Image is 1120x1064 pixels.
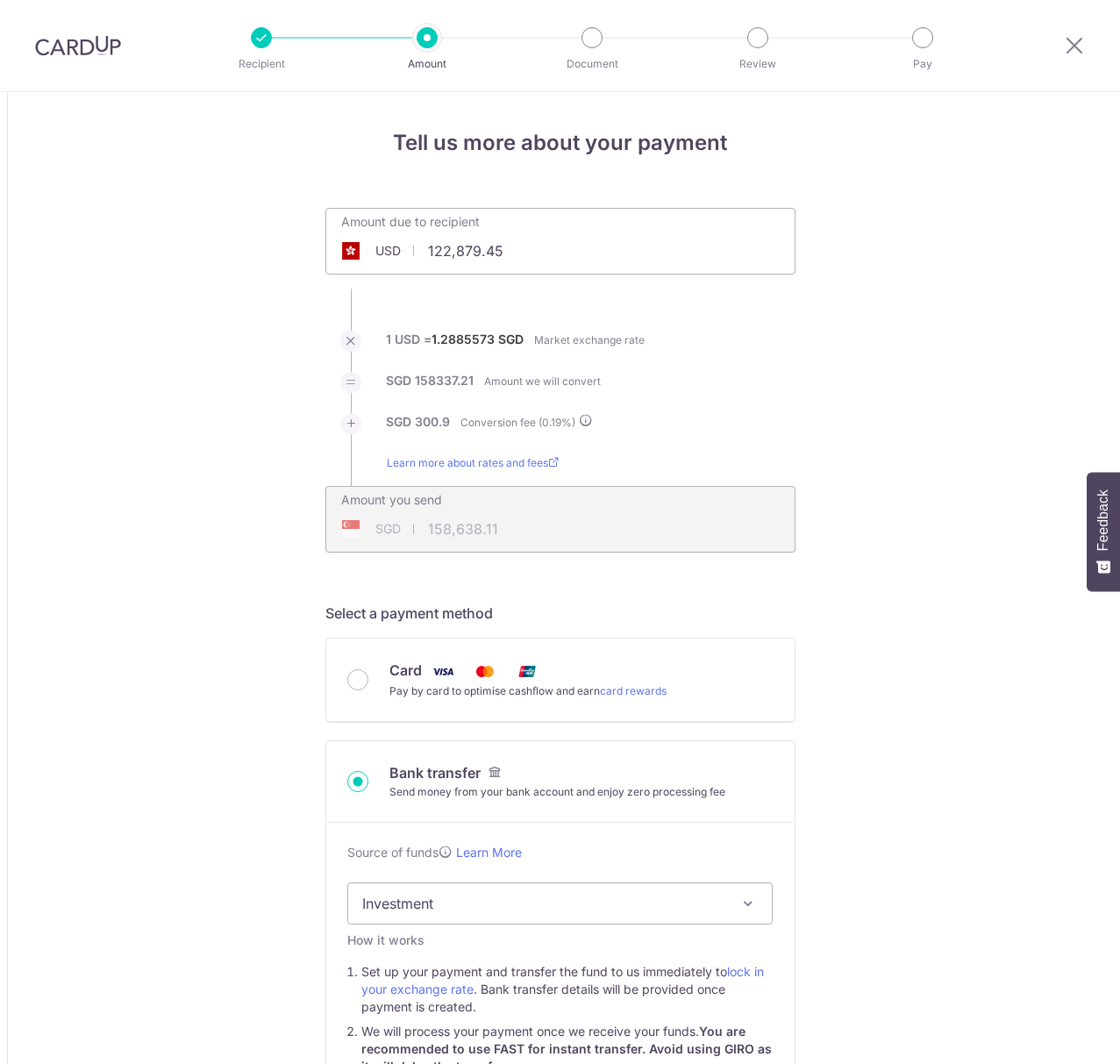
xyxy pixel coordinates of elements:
div: Bank transfer Send money from your bank account and enjoy zero processing fee [347,762,774,801]
label: Amount we will convert [484,373,601,390]
span: Investment [347,882,773,925]
h5: Select a payment method [325,603,795,624]
a: Learn More [456,845,522,860]
span: 0.19 [542,416,561,429]
label: Conversion fee ( %) [460,413,593,432]
h4: Tell us more about your payment [325,127,795,159]
a: Learn more about rates and fees [387,454,559,486]
label: 1.2885573 [432,331,495,348]
label: SGD [386,413,411,431]
p: Recipient [196,55,326,73]
label: Amount you send [341,491,442,509]
span: Investment [348,883,772,924]
div: Card Visa Mastercard Union Pay Pay by card to optimise cashflow and earncard rewards [347,660,774,700]
label: 158337.21 [415,372,474,389]
img: Mastercard [467,661,503,682]
span: Card [389,661,422,679]
p: Review [693,55,823,73]
span: USD [375,242,401,260]
a: card rewards [600,684,667,697]
span: SGD [375,520,401,538]
label: SGD [386,372,411,389]
span: Bank transfer [389,764,481,782]
p: Amount [362,55,492,73]
img: Visa [425,661,460,682]
div: How it works [347,932,774,949]
div: Send money from your bank account and enjoy zero processing fee [389,783,725,801]
p: Document [527,55,657,73]
p: Pay [858,55,988,73]
img: Union Pay [510,661,545,682]
label: Amount due to recipient [341,213,480,231]
div: Pay by card to optimise cashflow and earn [389,682,667,700]
img: CardUp [35,35,121,56]
button: Feedback - Show survey [1087,472,1120,591]
label: 1 USD = [386,331,524,359]
p: Source of funds [347,844,774,861]
li: Set up your payment and transfer the fund to us immediately to . Bank transfer details will be pr... [361,963,774,1016]
label: SGD [498,331,524,348]
label: Market exchange rate [534,332,645,349]
span: Feedback [1095,489,1111,551]
label: 300.9 [415,413,450,431]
